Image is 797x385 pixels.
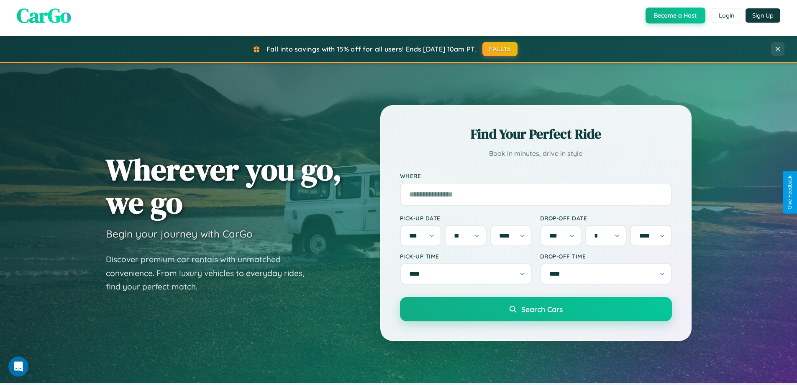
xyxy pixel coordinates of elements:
span: CarGo [17,2,71,29]
h2: Find Your Perfect Ride [400,125,672,143]
button: Login [712,8,741,23]
button: Become a Host [646,8,705,23]
label: Pick-up Time [400,253,532,260]
p: Discover premium car rentals with unmatched convenience. From luxury vehicles to everyday rides, ... [106,253,315,294]
span: Fall into savings with 15% off for all users! Ends [DATE] 10am PT. [267,45,476,53]
label: Drop-off Time [540,253,672,260]
p: Book in minutes, drive in style [400,147,672,160]
button: FALL15 [482,42,518,56]
h1: Wherever you go, we go [106,153,342,219]
h3: Begin your journey with CarGo [106,227,253,240]
label: Drop-off Date [540,214,672,222]
button: Search Cars [400,297,672,321]
span: Search Cars [521,305,563,314]
label: Pick-up Date [400,214,532,222]
iframe: Intercom live chat [8,357,28,377]
div: Give Feedback [787,176,793,209]
button: Sign Up [746,8,780,23]
label: Where [400,172,672,179]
